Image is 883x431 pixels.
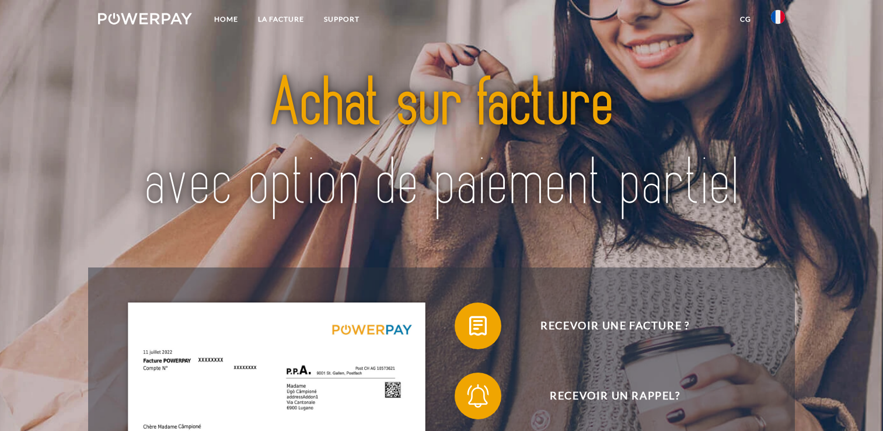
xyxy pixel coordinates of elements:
span: Recevoir un rappel? [472,373,758,419]
span: Recevoir une facture ? [472,303,758,349]
img: title-powerpay_fr.svg [132,43,751,245]
a: Home [204,9,248,30]
a: Support [314,9,369,30]
button: Recevoir une facture ? [455,303,758,349]
img: qb_bill.svg [463,311,493,340]
img: logo-powerpay-white.svg [98,13,192,25]
a: CG [730,9,761,30]
img: qb_bell.svg [463,381,493,411]
img: fr [771,10,785,24]
a: LA FACTURE [248,9,314,30]
button: Recevoir un rappel? [455,373,758,419]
